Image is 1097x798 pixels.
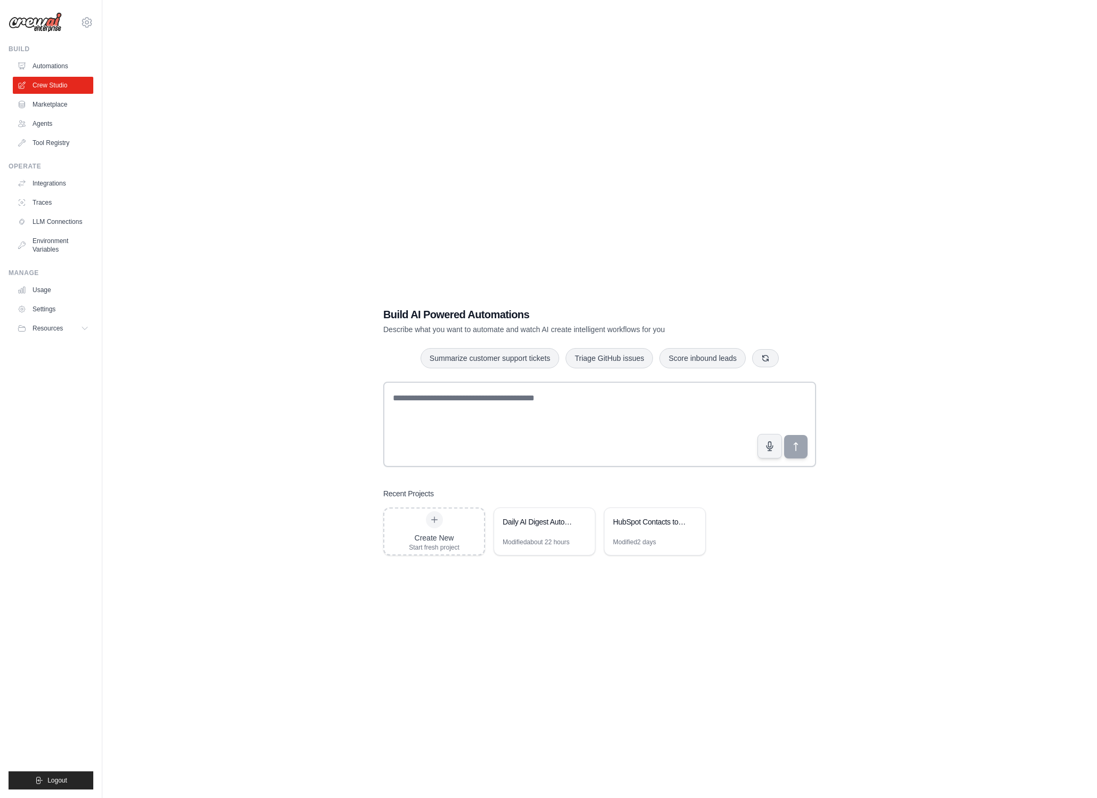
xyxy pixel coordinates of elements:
[13,77,93,94] a: Crew Studio
[13,96,93,113] a: Marketplace
[13,232,93,258] a: Environment Variables
[33,324,63,333] span: Resources
[383,488,434,499] h3: Recent Projects
[503,517,576,527] div: Daily AI Digest Automation
[13,194,93,211] a: Traces
[757,434,782,458] button: Click to speak your automation idea
[47,776,67,785] span: Logout
[659,348,746,368] button: Score inbound leads
[409,543,459,552] div: Start fresh project
[13,115,93,132] a: Agents
[9,771,93,789] button: Logout
[752,349,779,367] button: Get new suggestions
[13,175,93,192] a: Integrations
[503,538,569,546] div: Modified about 22 hours
[13,58,93,75] a: Automations
[13,301,93,318] a: Settings
[9,45,93,53] div: Build
[13,281,93,299] a: Usage
[9,269,93,277] div: Manage
[613,517,686,527] div: HubSpot Contacts to Google Sheets Exporter
[566,348,653,368] button: Triage GitHub issues
[9,12,62,33] img: Logo
[421,348,559,368] button: Summarize customer support tickets
[13,320,93,337] button: Resources
[409,533,459,543] div: Create New
[9,162,93,171] div: Operate
[383,307,741,322] h1: Build AI Powered Automations
[1044,747,1097,798] iframe: Chat Widget
[13,134,93,151] a: Tool Registry
[383,324,741,335] p: Describe what you want to automate and watch AI create intelligent workflows for you
[613,538,656,546] div: Modified 2 days
[13,213,93,230] a: LLM Connections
